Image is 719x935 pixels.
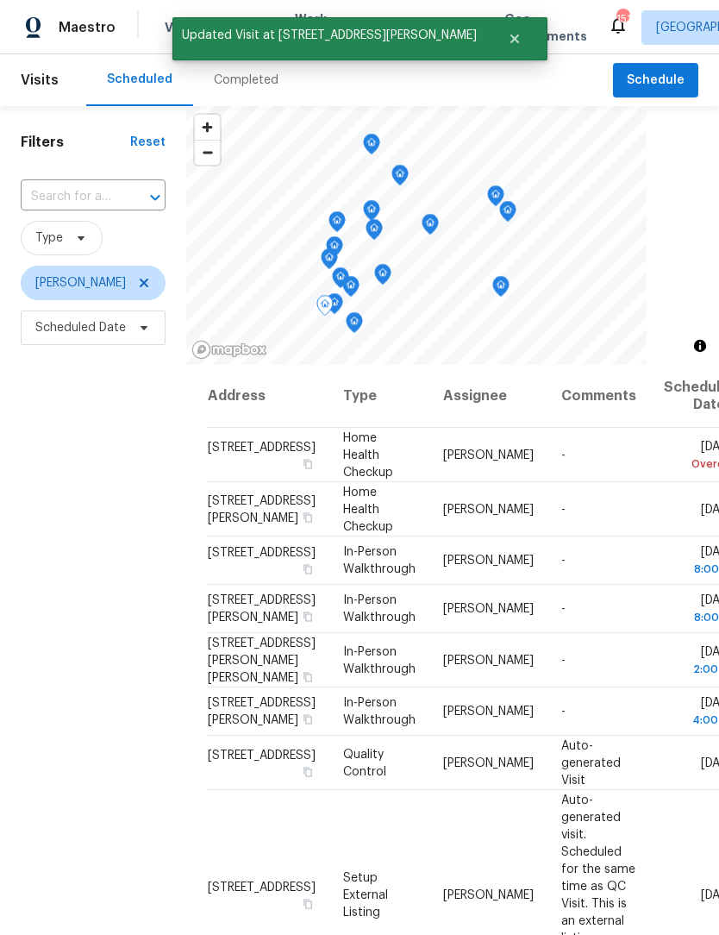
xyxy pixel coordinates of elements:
[35,274,126,292] span: [PERSON_NAME]
[499,201,516,228] div: Map marker
[172,17,486,53] span: Updated Visit at [STREET_ADDRESS][PERSON_NAME]
[35,319,126,336] span: Scheduled Date
[561,449,566,461] span: -
[374,264,391,291] div: Map marker
[561,706,566,718] span: -
[300,763,316,779] button: Copy Address
[342,276,359,303] div: Map marker
[346,312,363,339] div: Map marker
[21,61,59,99] span: Visits
[207,365,329,428] th: Address
[343,594,416,624] span: In-Person Walkthrough
[208,749,316,761] span: [STREET_ADDRESS]
[316,295,334,322] div: Map marker
[295,10,339,45] span: Work Orders
[208,881,316,893] span: [STREET_ADDRESS]
[300,562,316,577] button: Copy Address
[443,888,534,900] span: [PERSON_NAME]
[695,336,705,355] span: Toggle attribution
[21,184,117,210] input: Search for an address...
[35,229,63,247] span: Type
[208,494,316,524] span: [STREET_ADDRESS][PERSON_NAME]
[366,219,383,246] div: Map marker
[613,63,698,98] button: Schedule
[195,115,220,140] button: Zoom in
[59,19,116,36] span: Maestro
[208,547,316,559] span: [STREET_ADDRESS]
[486,22,543,56] button: Close
[214,72,278,89] div: Completed
[343,546,416,575] span: In-Person Walkthrough
[107,71,172,88] div: Scheduled
[186,106,647,365] canvas: Map
[492,276,510,303] div: Map marker
[208,637,316,683] span: [STREET_ADDRESS][PERSON_NAME][PERSON_NAME]
[443,603,534,615] span: [PERSON_NAME]
[547,365,650,428] th: Comments
[363,200,380,227] div: Map marker
[300,712,316,727] button: Copy Address
[300,609,316,624] button: Copy Address
[429,365,547,428] th: Assignee
[208,697,316,726] span: [STREET_ADDRESS][PERSON_NAME]
[208,441,316,453] span: [STREET_ADDRESS]
[343,486,393,532] span: Home Health Checkup
[616,10,628,28] div: 151
[443,756,534,769] span: [PERSON_NAME]
[329,365,429,428] th: Type
[343,645,416,675] span: In-Person Walkthrough
[300,509,316,524] button: Copy Address
[321,248,338,275] div: Map marker
[165,19,200,36] span: Visits
[561,503,566,515] span: -
[561,603,566,615] span: -
[561,555,566,567] span: -
[130,134,166,151] div: Reset
[504,10,587,45] span: Geo Assignments
[191,340,267,360] a: Mapbox homepage
[300,668,316,684] button: Copy Address
[21,134,130,151] h1: Filters
[363,134,380,160] div: Map marker
[627,70,685,91] span: Schedule
[332,267,349,294] div: Map marker
[561,654,566,666] span: -
[195,141,220,165] span: Zoom out
[326,236,343,263] div: Map marker
[343,871,388,918] span: Setup External Listing
[343,697,416,726] span: In-Person Walkthrough
[391,165,409,191] div: Map marker
[343,431,393,478] span: Home Health Checkup
[561,739,621,786] span: Auto-generated Visit
[300,895,316,911] button: Copy Address
[690,336,710,356] button: Toggle attribution
[143,185,167,210] button: Open
[443,449,534,461] span: [PERSON_NAME]
[195,140,220,165] button: Zoom out
[300,455,316,471] button: Copy Address
[487,185,504,212] div: Map marker
[208,594,316,624] span: [STREET_ADDRESS][PERSON_NAME]
[443,654,534,666] span: [PERSON_NAME]
[343,748,386,777] span: Quality Control
[326,293,343,320] div: Map marker
[443,503,534,515] span: [PERSON_NAME]
[443,555,534,567] span: [PERSON_NAME]
[422,214,439,241] div: Map marker
[328,211,346,238] div: Map marker
[443,706,534,718] span: [PERSON_NAME]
